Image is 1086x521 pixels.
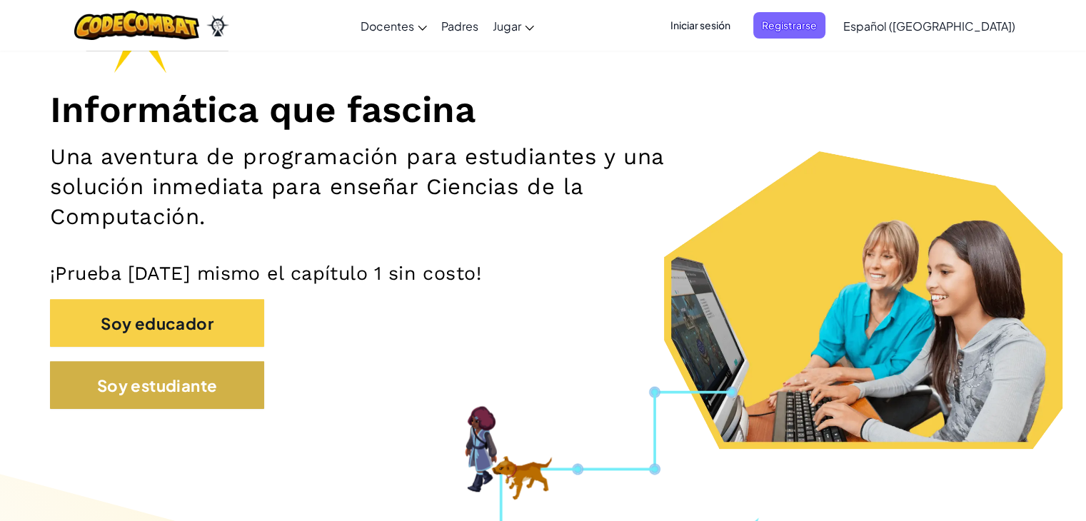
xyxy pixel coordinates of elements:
[486,6,541,45] a: Jugar
[206,15,229,36] img: Ozaria
[50,88,476,131] font: Informática que fascina
[361,19,414,34] font: Docentes
[434,6,486,45] a: Padres
[670,19,730,31] font: Iniciar sesión
[74,11,199,40] img: Logotipo de CodeCombat
[353,6,434,45] a: Docentes
[493,19,521,34] font: Jugar
[50,361,264,409] button: Soy estudiante
[101,314,213,334] font: Soy educador
[50,299,264,347] button: Soy educador
[50,262,481,284] font: ¡Prueba [DATE] mismo el capítulo 1 sin costo!
[843,19,1015,34] font: Español ([GEOGRAPHIC_DATA])
[762,19,817,31] font: Registrarse
[836,6,1022,45] a: Español ([GEOGRAPHIC_DATA])
[441,19,478,34] font: Padres
[753,12,825,39] button: Registrarse
[50,143,664,231] font: Una aventura de programación para estudiantes y una solución inmediata para enseñar Ciencias de l...
[662,12,739,39] button: Iniciar sesión
[97,375,218,395] font: Soy estudiante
